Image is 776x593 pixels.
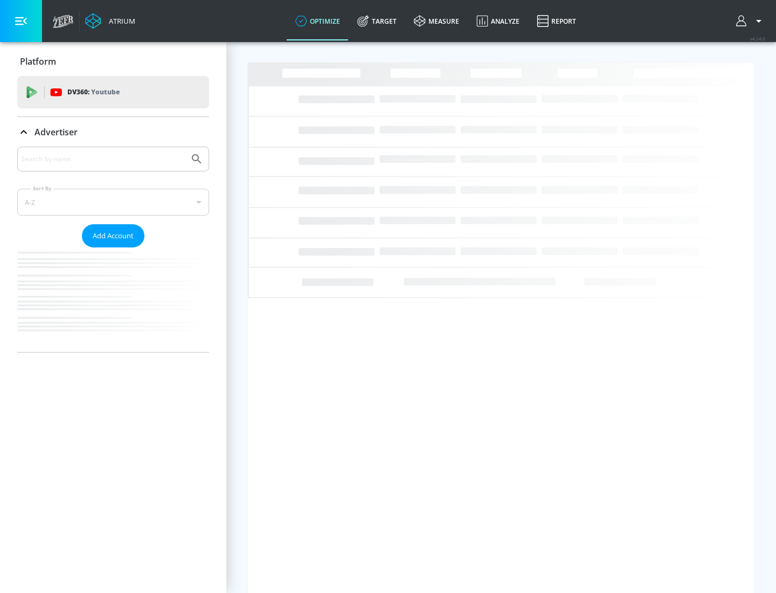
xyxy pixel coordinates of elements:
div: Advertiser [17,117,209,147]
p: Youtube [91,86,120,98]
button: Add Account [82,224,144,247]
label: Sort By [31,185,54,192]
div: Atrium [105,16,135,26]
a: optimize [287,2,349,40]
p: Platform [20,56,56,67]
div: DV360: Youtube [17,76,209,108]
a: Target [349,2,405,40]
div: Platform [17,46,209,77]
a: Report [528,2,585,40]
a: Analyze [468,2,528,40]
a: Atrium [85,13,135,29]
span: v 4.24.0 [750,36,765,42]
p: DV360: [67,86,120,98]
a: measure [405,2,468,40]
div: A-Z [17,189,209,216]
p: Advertiser [34,126,78,138]
input: Search by name [22,152,185,166]
div: Advertiser [17,147,209,352]
nav: list of Advertiser [17,247,209,352]
span: Add Account [93,230,134,242]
